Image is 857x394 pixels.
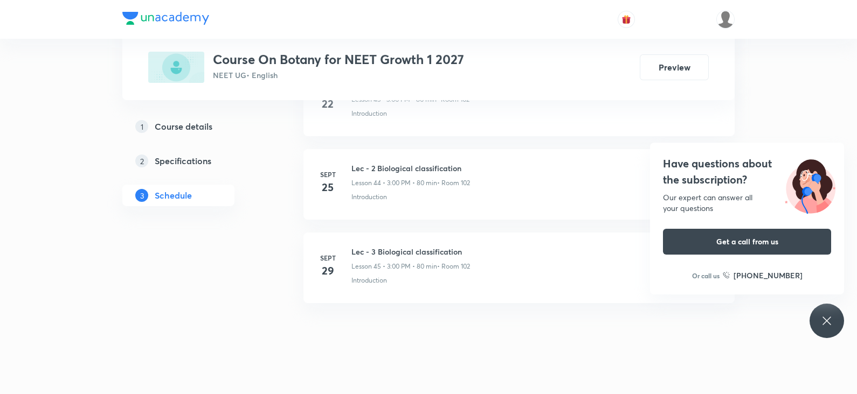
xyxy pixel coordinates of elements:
[437,262,470,271] p: • Room 102
[663,229,831,255] button: Get a call from us
[351,163,470,174] h6: Lec - 2 Biological classification
[317,179,338,195] h4: 25
[437,178,470,188] p: • Room 102
[351,262,437,271] p: Lesson 45 • 3:00 PM • 80 min
[351,109,387,118] p: Introduction
[723,270,803,281] a: [PHONE_NUMBER]
[621,15,631,24] img: avatar
[122,12,209,27] a: Company Logo
[776,156,844,214] img: ttu_illustration_new.svg
[122,116,269,137] a: 1Course details
[122,150,269,172] a: 2Specifications
[135,154,148,167] p: 2
[155,120,212,133] h5: Course details
[692,271,720,280] p: Or call us
[122,12,209,25] img: Company Logo
[640,54,709,80] button: Preview
[148,52,204,83] img: C354E5DE-5BB1-494E-AE49-E5778D7DB0DF_plus.png
[317,253,338,263] h6: Sept
[155,189,192,202] h5: Schedule
[135,189,148,202] p: 3
[734,270,803,281] h6: [PHONE_NUMBER]
[351,276,387,285] p: Introduction
[317,170,338,179] h6: Sept
[351,192,387,202] p: Introduction
[351,246,470,257] h6: Lec - 3 Biological classification
[317,96,338,112] h4: 22
[618,11,635,28] button: avatar
[135,120,148,133] p: 1
[663,156,831,188] h4: Have questions about the subscription?
[213,69,464,81] p: NEET UG • English
[663,192,831,214] div: Our expert can answer all your questions
[317,263,338,279] h4: 29
[716,10,735,29] img: Saniya Tarannum
[213,52,464,67] h3: Course On Botany for NEET Growth 1 2027
[351,178,437,188] p: Lesson 44 • 3:00 PM • 80 min
[155,154,211,167] h5: Specifications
